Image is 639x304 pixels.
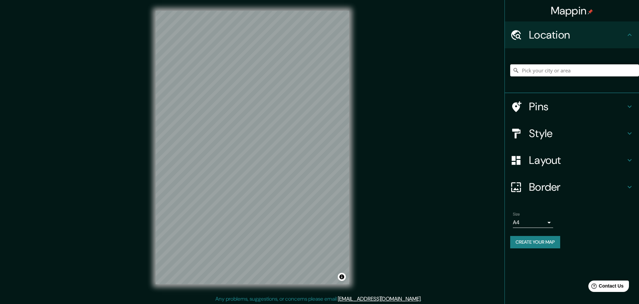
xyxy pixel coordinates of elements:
[505,120,639,147] div: Style
[529,180,626,194] h4: Border
[579,278,632,297] iframe: Help widget launcher
[588,9,593,14] img: pin-icon.png
[505,93,639,120] div: Pins
[510,236,560,248] button: Create your map
[505,147,639,174] div: Layout
[505,174,639,200] div: Border
[505,21,639,48] div: Location
[529,100,626,113] h4: Pins
[551,4,593,17] h4: Mappin
[215,295,422,303] p: Any problems, suggestions, or concerns please email .
[513,211,520,217] label: Size
[529,28,626,42] h4: Location
[529,127,626,140] h4: Style
[423,295,424,303] div: .
[529,154,626,167] h4: Layout
[338,273,346,281] button: Toggle attribution
[156,11,349,284] canvas: Map
[338,295,421,302] a: [EMAIL_ADDRESS][DOMAIN_NAME]
[510,64,639,76] input: Pick your city or area
[422,295,423,303] div: .
[513,217,553,228] div: A4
